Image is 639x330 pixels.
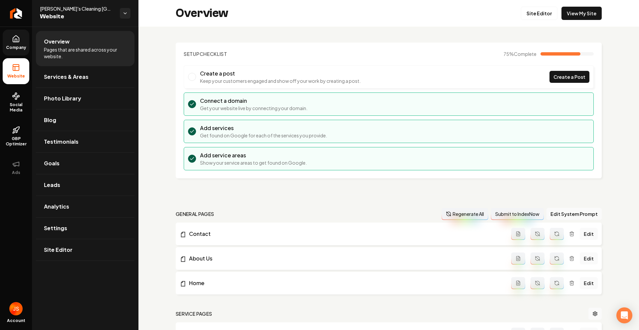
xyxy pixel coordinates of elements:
[200,105,308,111] p: Get your website live by connecting your domain.
[44,94,81,102] span: Photo Library
[5,74,28,79] span: Website
[36,66,134,87] a: Services & Areas
[36,131,134,152] a: Testimonials
[3,155,29,181] button: Ads
[180,279,511,287] a: Home
[200,124,327,132] h3: Add services
[200,159,307,166] p: Show your service areas to get found on Google.
[200,70,361,78] h3: Create a post
[44,203,69,211] span: Analytics
[9,302,23,315] img: James Shamoun
[10,8,22,19] img: Rebolt Logo
[9,170,23,175] span: Ads
[514,51,536,57] span: Complete
[549,71,589,83] a: Create a Post
[511,228,525,240] button: Add admin page prompt
[546,208,602,220] button: Edit System Prompt
[3,30,29,56] a: Company
[36,153,134,174] a: Goals
[7,318,25,323] span: Account
[580,228,598,240] a: Edit
[3,121,29,152] a: GBP Optimizer
[184,51,200,57] span: Setup
[9,302,23,315] button: Open user button
[200,78,361,84] p: Keep your customers engaged and show off your work by creating a post.
[36,174,134,196] a: Leads
[3,87,29,118] a: Social Media
[3,136,29,147] span: GBP Optimizer
[40,12,114,21] span: Website
[511,277,525,289] button: Add admin page prompt
[176,310,212,317] h2: Service Pages
[176,211,214,217] h2: general pages
[44,46,126,60] span: Pages that are shared across your website.
[44,246,73,254] span: Site Editor
[44,159,60,167] span: Goals
[44,138,79,146] span: Testimonials
[180,230,511,238] a: Contact
[511,252,525,264] button: Add admin page prompt
[36,239,134,260] a: Site Editor
[200,151,307,159] h3: Add service areas
[44,38,70,46] span: Overview
[36,88,134,109] a: Photo Library
[521,7,557,20] a: Site Editor
[616,307,632,323] div: Open Intercom Messenger
[44,73,89,81] span: Services & Areas
[3,102,29,113] span: Social Media
[36,196,134,217] a: Analytics
[580,277,598,289] a: Edit
[180,254,511,262] a: About Us
[3,45,29,50] span: Company
[44,224,67,232] span: Settings
[442,208,488,220] button: Regenerate All
[36,218,134,239] a: Settings
[176,7,228,20] h2: Overview
[580,252,598,264] a: Edit
[200,97,308,105] h3: Connect a domain
[36,109,134,131] a: Blog
[553,74,585,81] span: Create a Post
[504,51,536,57] span: 75 %
[184,51,227,57] h2: Checklist
[491,208,544,220] button: Submit to IndexNow
[200,132,327,139] p: Get found on Google for each of the services you provide.
[561,7,602,20] a: View My Site
[44,181,60,189] span: Leads
[44,116,56,124] span: Blog
[40,5,114,12] span: [PERSON_NAME]'s Cleaning [GEOGRAPHIC_DATA]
